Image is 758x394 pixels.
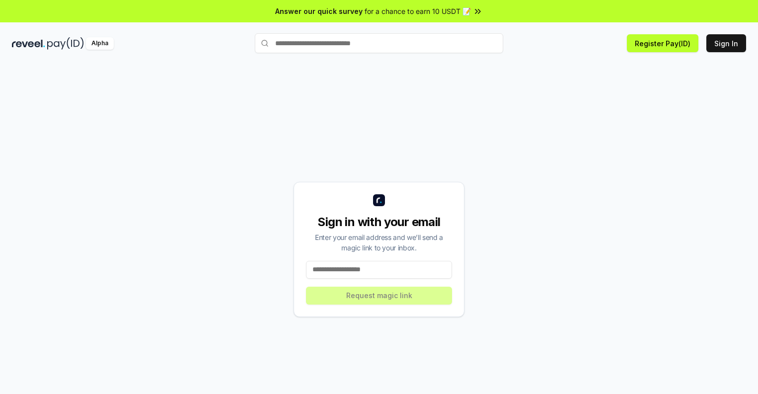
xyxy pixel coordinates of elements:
img: pay_id [47,37,84,50]
img: logo_small [373,194,385,206]
span: Answer our quick survey [275,6,363,16]
div: Sign in with your email [306,214,452,230]
div: Enter your email address and we’ll send a magic link to your inbox. [306,232,452,253]
img: reveel_dark [12,37,45,50]
button: Sign In [706,34,746,52]
span: for a chance to earn 10 USDT 📝 [365,6,471,16]
div: Alpha [86,37,114,50]
button: Register Pay(ID) [627,34,698,52]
